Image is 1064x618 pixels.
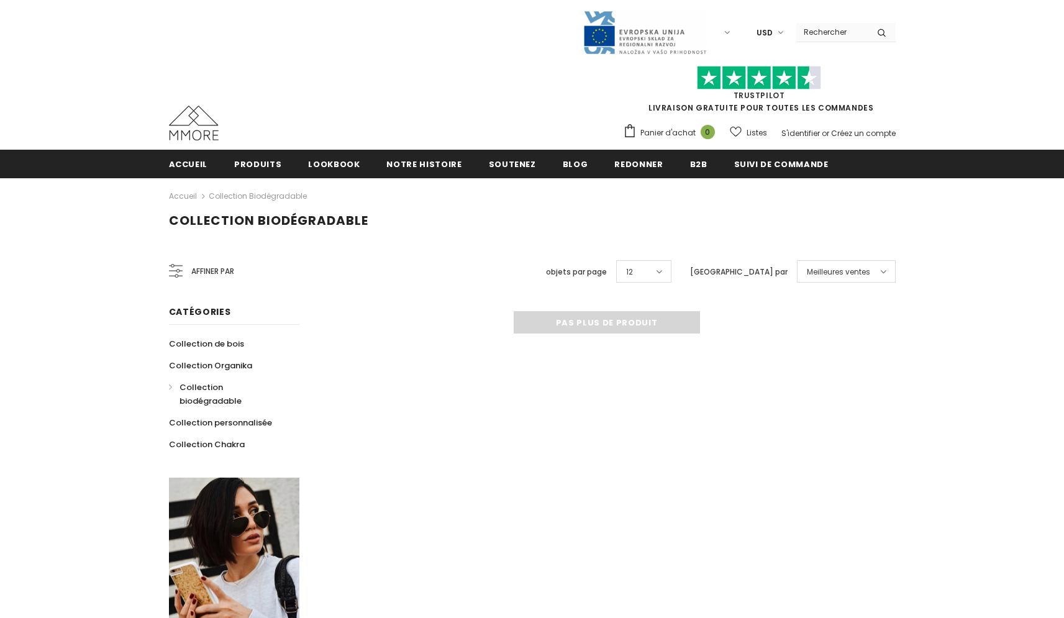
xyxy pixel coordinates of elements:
[623,124,721,142] a: Panier d'achat 0
[169,355,252,376] a: Collection Organika
[169,434,245,455] a: Collection Chakra
[734,158,829,170] span: Suivi de commande
[563,150,588,178] a: Blog
[169,212,368,229] span: Collection biodégradable
[626,266,633,278] span: 12
[831,128,896,139] a: Créez un compte
[169,376,286,412] a: Collection biodégradable
[180,381,242,407] span: Collection biodégradable
[614,150,663,178] a: Redonner
[583,27,707,37] a: Javni Razpis
[169,150,208,178] a: Accueil
[169,306,231,318] span: Catégories
[807,266,870,278] span: Meilleures ventes
[169,417,272,429] span: Collection personnalisée
[169,439,245,450] span: Collection Chakra
[169,189,197,204] a: Accueil
[583,10,707,55] img: Javni Razpis
[614,158,663,170] span: Redonner
[697,66,821,90] img: Faites confiance aux étoiles pilotes
[386,158,462,170] span: Notre histoire
[169,360,252,371] span: Collection Organika
[169,338,244,350] span: Collection de bois
[169,333,244,355] a: Collection de bois
[169,158,208,170] span: Accueil
[701,125,715,139] span: 0
[781,128,820,139] a: S'identifier
[734,90,785,101] a: TrustPilot
[308,150,360,178] a: Lookbook
[796,23,868,41] input: Search Site
[730,122,767,143] a: Listes
[690,150,707,178] a: B2B
[234,158,281,170] span: Produits
[690,158,707,170] span: B2B
[623,71,896,113] span: LIVRAISON GRATUITE POUR TOUTES LES COMMANDES
[757,27,773,39] span: USD
[169,412,272,434] a: Collection personnalisée
[191,265,234,278] span: Affiner par
[640,127,696,139] span: Panier d'achat
[822,128,829,139] span: or
[308,158,360,170] span: Lookbook
[209,191,307,201] a: Collection biodégradable
[546,266,607,278] label: objets par page
[386,150,462,178] a: Notre histoire
[169,106,219,140] img: Cas MMORE
[489,150,536,178] a: soutenez
[747,127,767,139] span: Listes
[690,266,788,278] label: [GEOGRAPHIC_DATA] par
[489,158,536,170] span: soutenez
[734,150,829,178] a: Suivi de commande
[563,158,588,170] span: Blog
[234,150,281,178] a: Produits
